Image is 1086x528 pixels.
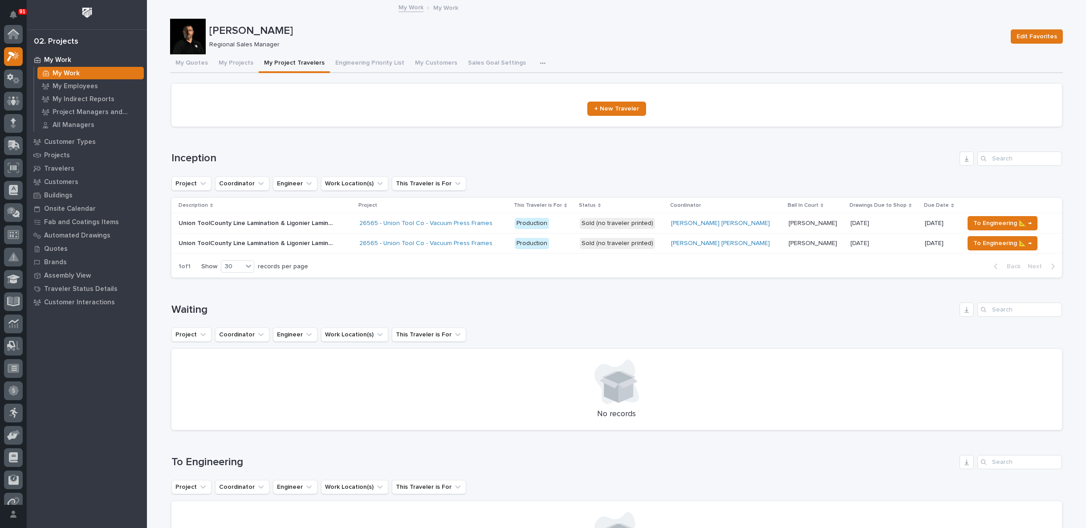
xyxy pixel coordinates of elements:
a: My Indirect Reports [34,93,147,105]
a: 26565 - Union Tool Co - Vacuum Press Frames [359,240,492,247]
a: My Work [399,2,423,12]
span: Next [1028,262,1047,270]
a: Fab and Coatings Items [27,215,147,229]
a: Traveler Status Details [27,282,147,295]
p: Show [201,263,217,270]
a: 26565 - Union Tool Co - Vacuum Press Frames [359,220,492,227]
p: My Employees [53,82,98,90]
button: Engineer [273,176,317,191]
p: Brands [44,258,67,266]
button: My Projects [213,54,259,73]
button: Edit Favorites [1011,29,1063,44]
p: Customer Types [44,138,96,146]
h1: To Engineering [171,456,956,469]
p: My Work [433,2,458,12]
p: [DATE] [850,238,871,247]
h1: Waiting [171,303,956,316]
button: Coordinator [215,480,269,494]
a: Onsite Calendar [27,202,147,215]
p: Fab and Coatings Items [44,218,119,226]
div: 02. Projects [34,37,78,47]
p: All Managers [53,121,94,129]
input: Search [977,303,1062,317]
p: Project [358,201,377,210]
p: Coordinator [670,201,701,210]
a: [PERSON_NAME] [PERSON_NAME] [671,220,770,227]
p: Project Managers and Engineers [53,108,140,116]
button: Work Location(s) [321,327,388,342]
button: Notifications [4,5,23,24]
a: My Employees [34,80,147,92]
a: + New Traveler [587,102,646,116]
span: To Engineering 📐 → [973,218,1032,229]
span: To Engineering 📐 → [973,238,1032,249]
button: This Traveler is For [392,327,466,342]
a: Customer Types [27,135,147,148]
div: Sold (no traveler printed) [580,238,655,249]
p: Customers [44,178,78,186]
a: My Work [34,67,147,79]
h1: Inception [171,152,956,165]
p: My Work [44,56,71,64]
p: Customer Interactions [44,299,115,307]
div: Production [515,218,549,229]
button: Coordinator [215,327,269,342]
p: 91 [20,8,25,15]
button: This Traveler is For [392,480,466,494]
a: Customers [27,175,147,188]
button: Project [171,327,212,342]
p: Traveler Status Details [44,285,118,293]
p: Automated Drawings [44,232,110,240]
p: Description [179,201,208,210]
p: [DATE] [925,220,957,227]
p: [DATE] [850,218,871,227]
p: Onsite Calendar [44,205,96,213]
a: Quotes [27,242,147,255]
a: Brands [27,255,147,269]
p: Due Date [924,201,949,210]
p: Travelers [44,165,74,173]
p: [PERSON_NAME] [209,25,1004,37]
p: Buildings [44,192,73,200]
div: Production [515,238,549,249]
a: Assembly View [27,269,147,282]
button: Project [171,480,212,494]
p: Drawings Due to Shop [850,201,907,210]
button: Engineering Priority List [330,54,410,73]
button: To Engineering 📐 → [968,236,1037,250]
img: Workspace Logo [79,4,95,21]
button: Sales Goal Settings [463,54,531,73]
tr: Union ToolCounty Line Lamination & Ligonier Lamination - 2 and 3 Identical FrameUnion ToolCounty ... [171,213,1062,233]
div: 30 [221,262,243,271]
p: Union ToolCounty Line Lamination & Ligonier Lamination - Bottom Frame [179,238,336,247]
a: Travelers [27,162,147,175]
button: This Traveler is For [392,176,466,191]
p: 1 of 1 [171,256,198,278]
div: Search [977,455,1062,469]
a: All Managers [34,119,147,131]
button: My Project Travelers [259,54,330,73]
button: Next [1024,262,1062,270]
p: This Traveler is For [514,201,562,210]
tr: Union ToolCounty Line Lamination & Ligonier Lamination - Bottom FrameUnion ToolCounty Line Lamina... [171,233,1062,254]
a: [PERSON_NAME] [PERSON_NAME] [671,240,770,247]
a: Projects [27,148,147,162]
a: Automated Drawings [27,229,147,242]
button: Engineer [273,327,317,342]
button: My Quotes [170,54,213,73]
button: Engineer [273,480,317,494]
p: records per page [258,263,308,270]
p: Quotes [44,245,68,253]
p: [PERSON_NAME] [789,218,839,227]
span: Edit Favorites [1017,31,1057,42]
p: [PERSON_NAME] [789,238,839,247]
button: Coordinator [215,176,269,191]
p: No records [182,409,1051,419]
p: Regional Sales Manager [209,41,1000,49]
a: Customer Interactions [27,295,147,309]
button: Project [171,176,212,191]
div: Notifications91 [11,11,23,25]
div: Search [977,151,1062,166]
button: Back [987,262,1024,270]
